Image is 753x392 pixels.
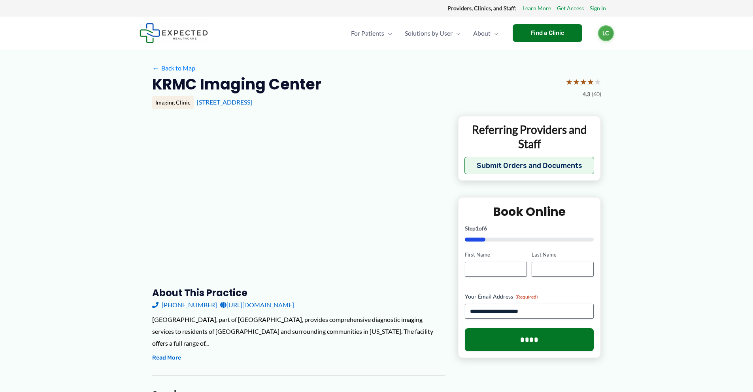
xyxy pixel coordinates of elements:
[152,353,181,363] button: Read More
[152,74,321,94] h2: KRMC Imaging Center
[476,225,479,232] span: 1
[573,74,580,89] span: ★
[557,3,584,13] a: Get Access
[465,226,594,231] p: Step of
[345,19,398,47] a: For PatientsMenu Toggle
[152,299,217,311] a: [PHONE_NUMBER]
[140,23,208,43] img: Expected Healthcare Logo - side, dark font, small
[566,74,573,89] span: ★
[152,96,194,109] div: Imaging Clinic
[515,294,538,300] span: (Required)
[453,19,460,47] span: Menu Toggle
[384,19,392,47] span: Menu Toggle
[464,122,594,151] p: Referring Providers and Staff
[532,251,594,259] label: Last Name
[152,287,445,299] h3: About this practice
[587,74,594,89] span: ★
[513,24,582,42] a: Find a Clinic
[491,19,498,47] span: Menu Toggle
[484,225,487,232] span: 6
[464,157,594,174] button: Submit Orders and Documents
[465,204,594,219] h2: Book Online
[465,293,594,301] label: Your Email Address
[592,89,601,99] span: (60)
[345,19,505,47] nav: Primary Site Navigation
[152,62,195,74] a: ←Back to Map
[580,74,587,89] span: ★
[351,19,384,47] span: For Patients
[473,19,491,47] span: About
[590,3,606,13] a: Sign In
[197,98,252,106] a: [STREET_ADDRESS]
[220,299,294,311] a: [URL][DOMAIN_NAME]
[398,19,467,47] a: Solutions by UserMenu Toggle
[594,74,601,89] span: ★
[405,19,453,47] span: Solutions by User
[152,314,445,349] div: [GEOGRAPHIC_DATA], part of [GEOGRAPHIC_DATA], provides comprehensive diagnostic imaging services ...
[523,3,551,13] a: Learn More
[467,19,505,47] a: AboutMenu Toggle
[583,89,590,99] span: 4.3
[465,251,527,259] label: First Name
[447,5,517,11] strong: Providers, Clinics, and Staff:
[152,64,160,72] span: ←
[598,25,614,41] a: LC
